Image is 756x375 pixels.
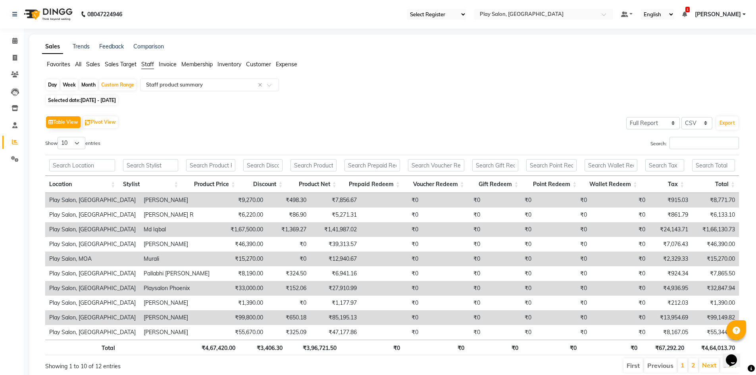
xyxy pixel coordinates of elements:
td: Play Salon, [GEOGRAPHIC_DATA] [45,266,140,281]
th: Discount: activate to sort column ascending [239,176,287,193]
td: ₹0 [484,310,535,325]
div: Week [61,79,78,90]
td: ₹0 [484,296,535,310]
td: ₹55,670.00 [214,325,267,340]
td: Play Salon, [GEOGRAPHIC_DATA] [45,281,140,296]
span: Selected date: [46,95,118,105]
td: ₹0 [484,325,535,340]
td: ₹1,390.00 [214,296,267,310]
img: pivot.png [85,120,91,126]
td: ₹7,865.50 [692,266,739,281]
input: Search: [669,137,739,149]
td: ₹6,941.16 [310,266,361,281]
span: Clear all [258,81,265,89]
td: ₹0 [422,281,484,296]
td: [PERSON_NAME] R [140,208,214,222]
td: ₹0 [422,237,484,252]
a: Sales [42,40,63,54]
span: Expense [276,61,297,68]
td: ₹46,390.00 [214,237,267,252]
td: ₹1,67,500.00 [214,222,267,237]
td: ₹85,195.13 [310,310,361,325]
a: Comparison [133,43,164,50]
input: Search Stylist [123,159,178,171]
td: ₹99,149.82 [692,310,739,325]
span: [DATE] - [DATE] [81,97,116,103]
td: Play Salon, [GEOGRAPHIC_DATA] [45,237,140,252]
td: ₹0 [422,325,484,340]
span: 1 [685,7,690,12]
td: ₹861.79 [649,208,692,222]
td: ₹0 [591,193,649,208]
label: Search: [650,137,739,149]
th: ₹0 [340,340,404,355]
input: Search Product Net [290,159,337,171]
td: ₹5,271.31 [310,208,361,222]
td: ₹13,954.69 [649,310,692,325]
td: ₹325.09 [267,325,310,340]
td: ₹0 [591,222,649,237]
td: ₹152.06 [267,281,310,296]
td: ₹7,076.43 [649,237,692,252]
button: Pivot View [83,116,118,128]
td: ₹324.50 [267,266,310,281]
td: Play Salon, [GEOGRAPHIC_DATA] [45,208,140,222]
td: ₹0 [422,252,484,266]
th: Wallet Redeem: activate to sort column ascending [581,176,641,193]
a: Next [702,361,716,369]
span: Sales Target [105,61,137,68]
td: Play Salon, [GEOGRAPHIC_DATA] [45,296,140,310]
div: Month [79,79,98,90]
td: ₹0 [361,193,422,208]
td: [PERSON_NAME] [140,296,214,310]
td: ₹6,133.10 [692,208,739,222]
td: ₹0 [591,266,649,281]
td: ₹0 [361,310,422,325]
td: ₹0 [361,237,422,252]
th: ₹3,96,721.50 [287,340,340,355]
td: ₹0 [267,296,310,310]
td: ₹0 [535,222,591,237]
td: [PERSON_NAME] [140,237,214,252]
td: Playsalon Phoenix [140,281,214,296]
td: [PERSON_NAME] [140,325,214,340]
div: Showing 1 to 10 of 12 entries [45,358,327,371]
th: Product Net: activate to sort column ascending [287,176,340,193]
td: ₹0 [591,325,649,340]
td: Play Salon, MOA [45,252,140,266]
td: ₹2,329.33 [649,252,692,266]
td: ₹0 [591,208,649,222]
th: Product Price: activate to sort column ascending [182,176,239,193]
td: ₹99,800.00 [214,310,267,325]
th: ₹0 [522,340,581,355]
td: ₹1,66,130.73 [692,222,739,237]
div: Day [46,79,59,90]
td: ₹0 [422,266,484,281]
td: Play Salon, [GEOGRAPHIC_DATA] [45,310,140,325]
a: Trends [73,43,90,50]
td: ₹8,190.00 [214,266,267,281]
a: Feedback [99,43,124,50]
td: ₹0 [361,222,422,237]
td: ₹0 [535,296,591,310]
td: ₹0 [535,193,591,208]
a: 2 [691,361,695,369]
span: Membership [181,61,213,68]
th: Point Redeem: activate to sort column ascending [522,176,581,193]
th: Voucher Redeem: activate to sort column ascending [404,176,468,193]
td: ₹0 [422,296,484,310]
td: ₹915.03 [649,193,692,208]
td: ₹4,936.95 [649,281,692,296]
td: ₹8,167.05 [649,325,692,340]
th: Gift Redeem: activate to sort column ascending [468,176,523,193]
input: Search Total [692,159,735,171]
a: 1 [681,361,685,369]
td: ₹0 [361,252,422,266]
td: Play Salon, [GEOGRAPHIC_DATA] [45,222,140,237]
td: ₹498.30 [267,193,310,208]
th: ₹67,292.20 [641,340,688,355]
td: ₹0 [422,310,484,325]
button: Table View [46,116,81,128]
td: ₹0 [484,193,535,208]
td: Pallabhi [PERSON_NAME] [140,266,214,281]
